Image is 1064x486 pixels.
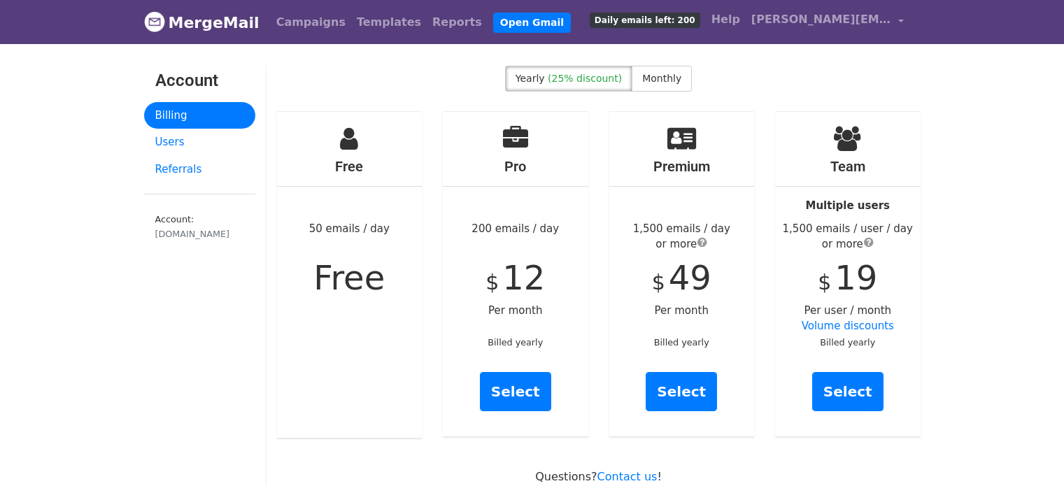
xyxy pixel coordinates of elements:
a: MergeMail [144,8,260,37]
a: Select [480,372,551,411]
a: [PERSON_NAME][EMAIL_ADDRESS][DOMAIN_NAME] [746,6,909,38]
a: Help [706,6,746,34]
small: Billed yearly [820,337,875,348]
a: Templates [351,8,427,36]
div: Per user / month [775,112,921,436]
a: Daily emails left: 200 [584,6,706,34]
h3: Account [155,71,244,91]
div: 1,500 emails / day or more [609,221,755,252]
a: Campaigns [271,8,351,36]
span: $ [818,270,831,294]
span: Daily emails left: 200 [590,13,700,28]
small: Account: [155,214,244,241]
a: Open Gmail [493,13,571,33]
span: $ [485,270,499,294]
a: Select [812,372,884,411]
span: Yearly [516,73,545,84]
div: 1,500 emails / user / day or more [775,221,921,252]
span: 19 [835,258,877,297]
a: Volume discounts [802,320,894,332]
span: $ [652,270,665,294]
p: Questions? ! [277,469,921,484]
h4: Free [277,158,423,175]
strong: Multiple users [806,199,890,212]
a: Reports [427,8,488,36]
a: Select [646,372,717,411]
div: 50 emails / day [277,112,423,438]
span: Free [313,258,385,297]
small: Billed yearly [488,337,543,348]
span: (25% discount) [548,73,622,84]
span: 49 [669,258,711,297]
div: [DOMAIN_NAME] [155,227,244,241]
a: Billing [144,102,255,129]
a: Contact us [597,470,658,483]
h4: Premium [609,158,755,175]
span: 12 [502,258,545,297]
div: 200 emails / day Per month [443,112,588,436]
img: MergeMail logo [144,11,165,32]
h4: Team [775,158,921,175]
a: Users [144,129,255,156]
iframe: Chat Widget [994,419,1064,486]
a: Referrals [144,156,255,183]
h4: Pro [443,158,588,175]
small: Billed yearly [654,337,709,348]
div: Per month [609,112,755,436]
span: Monthly [642,73,681,84]
span: [PERSON_NAME][EMAIL_ADDRESS][DOMAIN_NAME] [751,11,891,28]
